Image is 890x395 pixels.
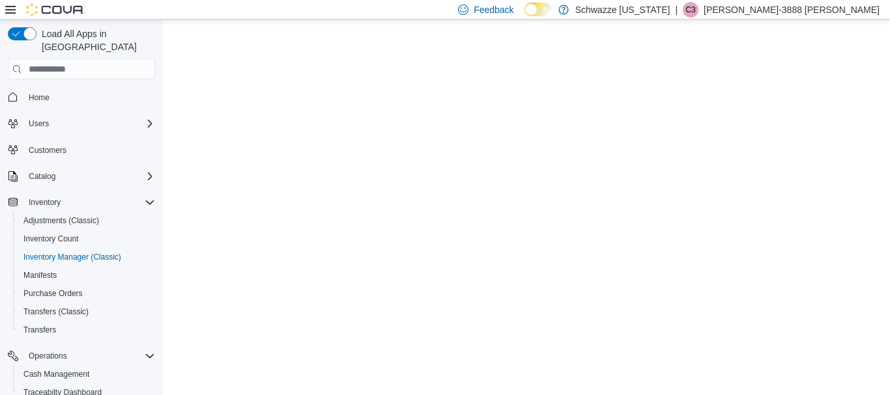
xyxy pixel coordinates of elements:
span: Purchase Orders [23,288,83,299]
button: Adjustments (Classic) [13,211,160,230]
button: Transfers [13,321,160,339]
p: Schwazze [US_STATE] [575,2,670,18]
span: Home [23,89,155,105]
a: Purchase Orders [18,286,88,301]
span: Transfers [18,322,155,338]
span: C3 [685,2,695,18]
button: Operations [23,348,72,364]
a: Home [23,90,55,105]
span: Catalog [23,169,155,184]
span: Users [23,116,155,131]
span: Feedback [474,3,513,16]
span: Inventory Count [23,234,79,244]
button: Catalog [23,169,61,184]
button: Inventory Manager (Classic) [13,248,160,266]
span: Users [29,118,49,129]
button: Inventory [23,195,66,210]
span: Inventory Manager (Classic) [23,252,121,262]
span: Operations [23,348,155,364]
span: Transfers [23,325,56,335]
button: Home [3,87,160,106]
p: | [675,2,678,18]
span: Cash Management [23,369,89,379]
span: Cash Management [18,366,155,382]
a: Inventory Count [18,231,84,247]
a: Manifests [18,267,62,283]
span: Inventory Count [18,231,155,247]
span: Customers [23,142,155,158]
input: Dark Mode [524,3,552,16]
button: Purchase Orders [13,284,160,303]
span: Inventory Manager (Classic) [18,249,155,265]
img: Cova [26,3,85,16]
button: Catalog [3,167,160,185]
button: Transfers (Classic) [13,303,160,321]
button: Inventory Count [13,230,160,248]
p: [PERSON_NAME]-3888 [PERSON_NAME] [704,2,880,18]
a: Transfers [18,322,61,338]
a: Customers [23,143,72,158]
span: Adjustments (Classic) [23,215,99,226]
span: Customers [29,145,66,156]
span: Inventory [29,197,61,208]
span: Transfers (Classic) [18,304,155,320]
button: Users [3,115,160,133]
a: Transfers (Classic) [18,304,94,320]
a: Adjustments (Classic) [18,213,104,228]
button: Users [23,116,54,131]
a: Cash Management [18,366,94,382]
button: Customers [3,141,160,159]
button: Operations [3,347,160,365]
a: Inventory Manager (Classic) [18,249,126,265]
span: Manifests [18,267,155,283]
div: Christopher-3888 Perales [683,2,698,18]
span: Adjustments (Classic) [18,213,155,228]
span: Transfers (Classic) [23,306,89,317]
span: Manifests [23,270,57,280]
span: Purchase Orders [18,286,155,301]
button: Inventory [3,193,160,211]
span: Catalog [29,171,55,182]
span: Operations [29,351,67,361]
span: Home [29,92,50,103]
button: Cash Management [13,365,160,383]
span: Load All Apps in [GEOGRAPHIC_DATA] [36,27,155,53]
button: Manifests [13,266,160,284]
span: Inventory [23,195,155,210]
